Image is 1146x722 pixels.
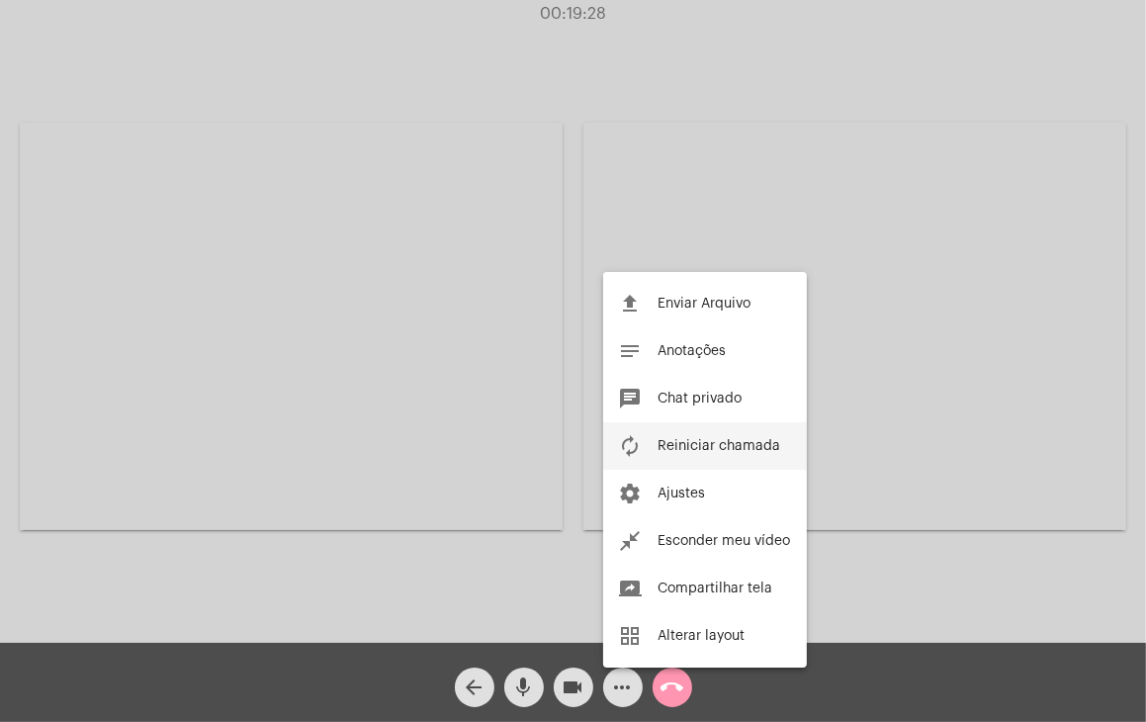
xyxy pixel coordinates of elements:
[659,534,791,548] span: Esconder meu vídeo
[619,577,643,600] mat-icon: screen_share
[619,529,643,553] mat-icon: close_fullscreen
[659,297,751,311] span: Enviar Arquivo
[659,629,746,643] span: Alterar layout
[659,582,773,595] span: Compartilhar tela
[659,392,743,406] span: Chat privado
[619,482,643,505] mat-icon: settings
[619,434,643,458] mat-icon: autorenew
[659,344,727,358] span: Anotações
[619,387,643,410] mat-icon: chat
[619,339,643,363] mat-icon: notes
[659,439,781,453] span: Reiniciar chamada
[619,292,643,316] mat-icon: file_upload
[659,487,706,500] span: Ajustes
[619,624,643,648] mat-icon: grid_view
